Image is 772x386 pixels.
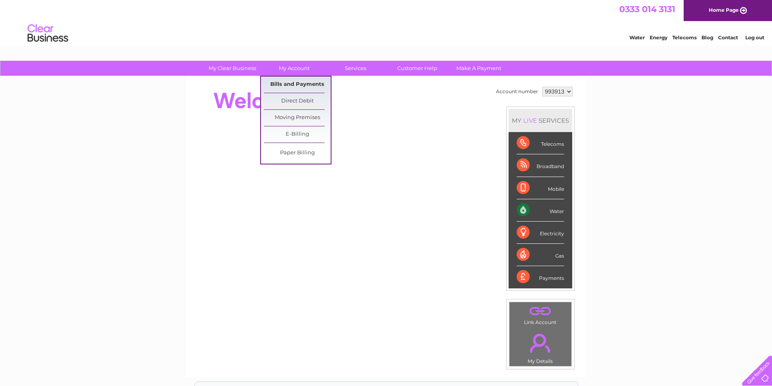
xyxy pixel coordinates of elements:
[384,61,451,76] a: Customer Help
[517,222,564,244] div: Electricity
[509,302,572,327] td: Link Account
[672,34,697,41] a: Telecoms
[718,34,738,41] a: Contact
[199,61,266,76] a: My Clear Business
[517,244,564,266] div: Gas
[27,21,68,46] img: logo.png
[511,329,569,357] a: .
[264,110,331,126] a: Moving Premises
[701,34,713,41] a: Blog
[264,93,331,109] a: Direct Debit
[509,109,572,132] div: MY SERVICES
[322,61,389,76] a: Services
[445,61,512,76] a: Make A Payment
[264,145,331,161] a: Paper Billing
[517,199,564,222] div: Water
[517,154,564,177] div: Broadband
[511,304,569,318] a: .
[509,327,572,367] td: My Details
[650,34,667,41] a: Energy
[517,266,564,288] div: Payments
[517,132,564,154] div: Telecoms
[629,34,645,41] a: Water
[522,117,539,124] div: LIVE
[494,85,540,98] td: Account number
[619,4,675,14] a: 0333 014 3131
[261,61,327,76] a: My Account
[195,4,578,39] div: Clear Business is a trading name of Verastar Limited (registered in [GEOGRAPHIC_DATA] No. 3667643...
[745,34,764,41] a: Log out
[264,126,331,143] a: E-Billing
[264,77,331,93] a: Bills and Payments
[517,177,564,199] div: Mobile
